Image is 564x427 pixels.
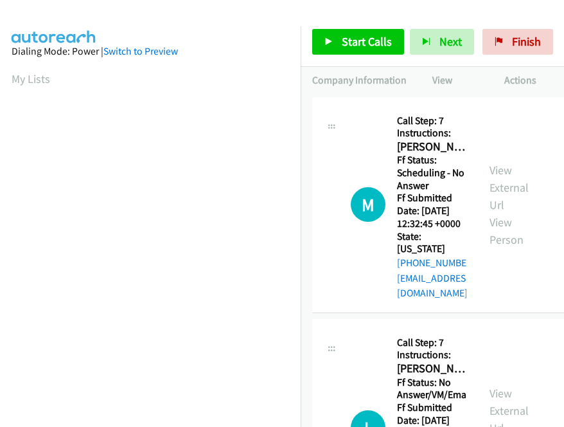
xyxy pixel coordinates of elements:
a: View External Url [489,163,529,212]
p: Company Information [312,73,409,88]
h5: State: [US_STATE] [397,230,466,255]
p: Actions [504,73,553,88]
a: My Lists [12,71,50,86]
a: View Person [489,215,524,247]
span: Start Calls [342,34,392,49]
h5: Ff Submitted Date: [DATE] 12:32:45 +0000 [397,192,466,230]
a: [PHONE_NUMBER] [397,257,475,269]
h1: M [351,187,385,222]
h5: Call Step: 7 [397,114,466,127]
a: Finish [482,29,553,55]
a: Start Calls [312,29,404,55]
h5: Instructions: [397,127,466,140]
h5: Ff Status: Scheduling - No Answer [397,154,466,192]
h5: Instructions: [397,349,466,361]
h5: Call Step: 7 [397,336,466,349]
div: Dialing Mode: Power | [12,44,289,59]
button: Next [410,29,474,55]
span: Next [439,34,462,49]
p: View [432,73,481,88]
div: The call is yet to be attempted [351,187,385,222]
h2: [PERSON_NAME] [397,361,466,376]
a: Switch to Preview [103,45,178,57]
span: Finish [512,34,541,49]
h5: Ff Status: No Answer/VM/Email/Text [397,376,466,401]
h2: [PERSON_NAME] Falcon [397,140,466,154]
a: [EMAIL_ADDRESS][DOMAIN_NAME] [397,272,474,300]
